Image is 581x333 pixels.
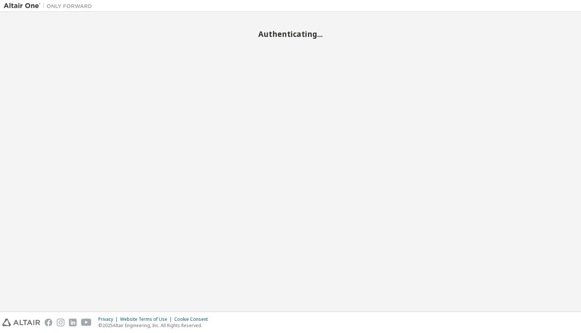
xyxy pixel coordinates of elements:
[120,316,174,322] div: Website Terms of Use
[81,319,92,326] img: youtube.svg
[45,319,52,326] img: facebook.svg
[174,316,212,322] div: Cookie Consent
[4,2,96,10] img: Altair One
[98,322,212,329] p: © 2025 Altair Engineering, Inc. All Rights Reserved.
[69,319,77,326] img: linkedin.svg
[57,319,64,326] img: instagram.svg
[98,316,120,322] div: Privacy
[4,29,577,39] h2: Authenticating...
[2,319,40,326] img: altair_logo.svg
